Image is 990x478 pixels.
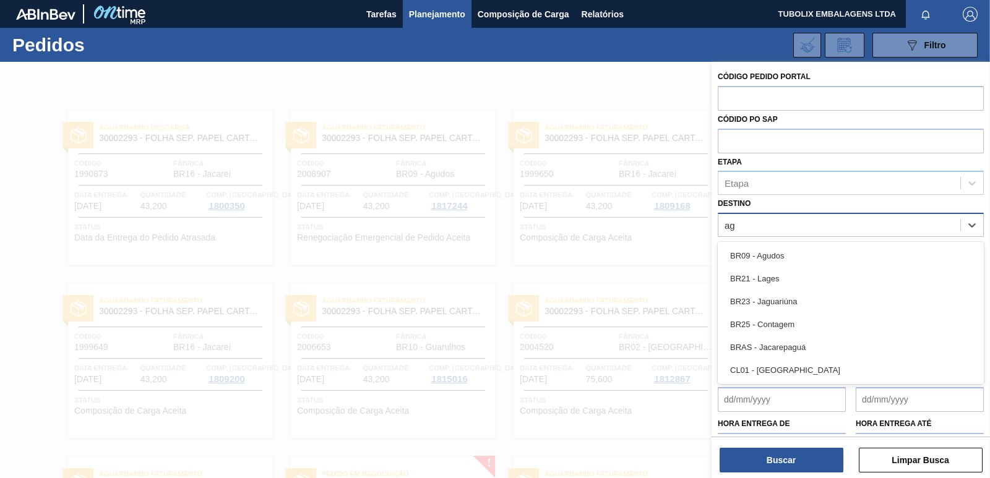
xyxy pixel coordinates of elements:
label: Etapa [718,158,742,166]
span: Tarefas [366,7,397,22]
label: Hora entrega até [856,415,984,433]
span: Filtro [924,40,946,50]
div: BRAS - Jacarepaguá [718,336,984,359]
span: Planejamento [409,7,465,22]
span: Relatórios [582,7,624,22]
span: Composição de Carga [478,7,569,22]
div: BR25 - Contagem [718,313,984,336]
div: Importar Negociações dos Pedidos [793,33,821,58]
label: Códido PO SAP [718,115,778,124]
input: dd/mm/yyyy [718,387,846,412]
div: BR09 - Agudos [718,244,984,267]
label: Destino [718,199,751,208]
img: TNhmsLtSVTkK8tSr43FrP2fwEKptu5GPRR3wAAAABJRU5ErkJggg== [16,9,75,20]
div: BR21 - Lages [718,267,984,290]
button: Notificações [906,6,945,23]
button: Filtro [872,33,978,58]
div: Etapa [725,178,749,189]
div: Solicitação de Revisão de Pedidos [825,33,864,58]
input: dd/mm/yyyy [856,387,984,412]
img: Logout [963,7,978,22]
label: Hora entrega de [718,415,846,433]
div: BR23 - Jaguariúna [718,290,984,313]
div: CL01 - [GEOGRAPHIC_DATA] [718,359,984,382]
label: Código Pedido Portal [718,72,811,81]
label: Carteira [718,241,756,250]
h1: Pedidos [12,38,192,52]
